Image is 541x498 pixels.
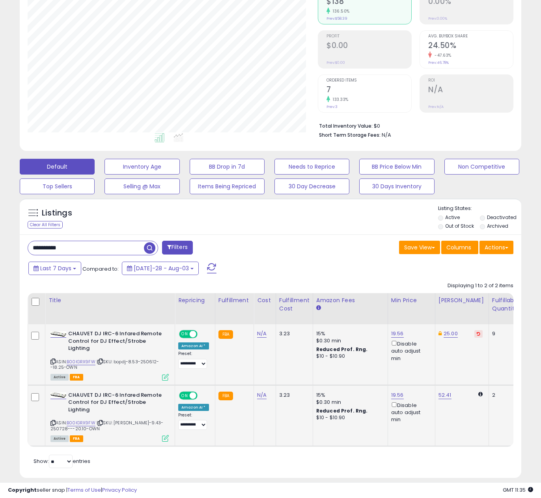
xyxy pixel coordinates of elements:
[326,34,411,39] span: Profit
[316,305,321,312] small: Amazon Fees.
[178,296,212,305] div: Repricing
[257,391,267,399] a: N/A
[134,264,189,272] span: [DATE]-28 - Aug-03
[432,52,451,58] small: -47.63%
[444,330,458,338] a: 25.00
[492,330,517,337] div: 9
[326,16,347,21] small: Prev: $58.39
[50,359,159,370] span: | SKU: bopdj-8.53-250612--18.25-OWN
[82,265,119,273] span: Compared to:
[257,330,267,338] a: N/A
[316,330,382,337] div: 15%
[50,331,66,337] img: 41I+88+xwZL._SL40_.jpg
[218,392,233,400] small: FBA
[28,221,63,229] div: Clear All Filters
[316,353,382,360] div: $10 - $10.90
[20,178,95,194] button: Top Sellers
[428,41,513,52] h2: 24.50%
[50,420,163,431] span: | SKU: [PERSON_NAME]-9.43-250728---20.10-OWN
[326,60,345,65] small: Prev: $0.00
[446,243,471,251] span: Columns
[67,420,95,426] a: B00IGRX9FW
[444,159,519,175] button: Non Competitive
[50,392,66,398] img: 41I+88+xwZL._SL40_.jpg
[359,159,434,175] button: BB Price Below Min
[438,391,451,399] a: 52.41
[196,392,209,399] span: OFF
[50,435,69,442] span: All listings currently available for purchase on Amazon
[178,413,209,430] div: Preset:
[279,296,310,313] div: Fulfillment Cost
[316,296,384,305] div: Amazon Fees
[49,296,172,305] div: Title
[190,178,265,194] button: Items Being Repriced
[445,214,460,221] label: Active
[478,392,483,397] i: Calculated using Dynamic Max Price.
[477,332,480,336] i: Revert to store-level Dynamic Max Price
[319,132,381,138] b: Short Term Storage Fees:
[122,262,199,275] button: [DATE]-28 - Aug-03
[487,214,517,221] label: Deactivated
[391,401,429,424] div: Disable auto adjust min
[218,330,233,339] small: FBA
[428,78,513,83] span: ROI
[70,374,83,381] span: FBA
[316,399,382,406] div: $0.30 min
[178,351,209,369] div: Preset:
[438,296,485,305] div: [PERSON_NAME]
[104,178,179,194] button: Selling @ Max
[438,331,442,336] i: This overrides the store level Dynamic Max Price for this listing
[50,374,69,381] span: All listings currently available for purchase on Amazon
[50,392,169,441] div: ASIN:
[279,392,307,399] div: 3.23
[8,486,37,494] strong: Copyright
[70,435,83,442] span: FBA
[218,296,250,305] div: Fulfillment
[479,241,513,254] button: Actions
[448,282,513,290] div: Displaying 1 to 2 of 2 items
[391,330,404,338] a: 19.56
[391,391,404,399] a: 19.56
[441,241,478,254] button: Columns
[20,159,95,175] button: Default
[8,487,137,494] div: seller snap | |
[428,16,447,21] small: Prev: 0.00%
[68,392,164,416] b: CHAUVET DJ IRC-6 Infared Remote Control for DJ Effect/Strobe Lighting
[359,178,434,194] button: 30 Days Inventory
[487,223,508,229] label: Archived
[50,330,169,380] div: ASIN:
[180,392,190,399] span: ON
[257,296,272,305] div: Cost
[492,296,519,313] div: Fulfillable Quantity
[399,241,440,254] button: Save View
[391,296,432,305] div: Min Price
[428,104,444,109] small: Prev: N/A
[319,123,373,129] b: Total Inventory Value:
[34,457,90,465] span: Show: entries
[28,262,81,275] button: Last 7 Days
[326,104,338,109] small: Prev: 3
[445,223,474,229] label: Out of Stock
[316,407,368,414] b: Reduced Prof. Rng.
[326,78,411,83] span: Ordered Items
[391,339,429,362] div: Disable auto adjust min
[326,85,411,96] h2: 7
[428,34,513,39] span: Avg. Buybox Share
[382,131,391,139] span: N/A
[40,264,71,272] span: Last 7 Days
[104,159,179,175] button: Inventory Age
[326,41,411,52] h2: $0.00
[274,178,349,194] button: 30 Day Decrease
[316,337,382,344] div: $0.30 min
[68,330,164,354] b: CHAUVET DJ IRC-6 Infared Remote Control for DJ Effect/Strobe Lighting
[67,486,101,494] a: Terms of Use
[67,359,95,365] a: B00IGRX9FW
[438,205,521,212] p: Listing States:
[492,392,517,399] div: 2
[162,241,193,255] button: Filters
[503,486,533,494] span: 2025-08-11 11:35 GMT
[319,121,507,130] li: $0
[428,60,449,65] small: Prev: 46.78%
[178,342,209,349] div: Amazon AI *
[42,208,72,219] h5: Listings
